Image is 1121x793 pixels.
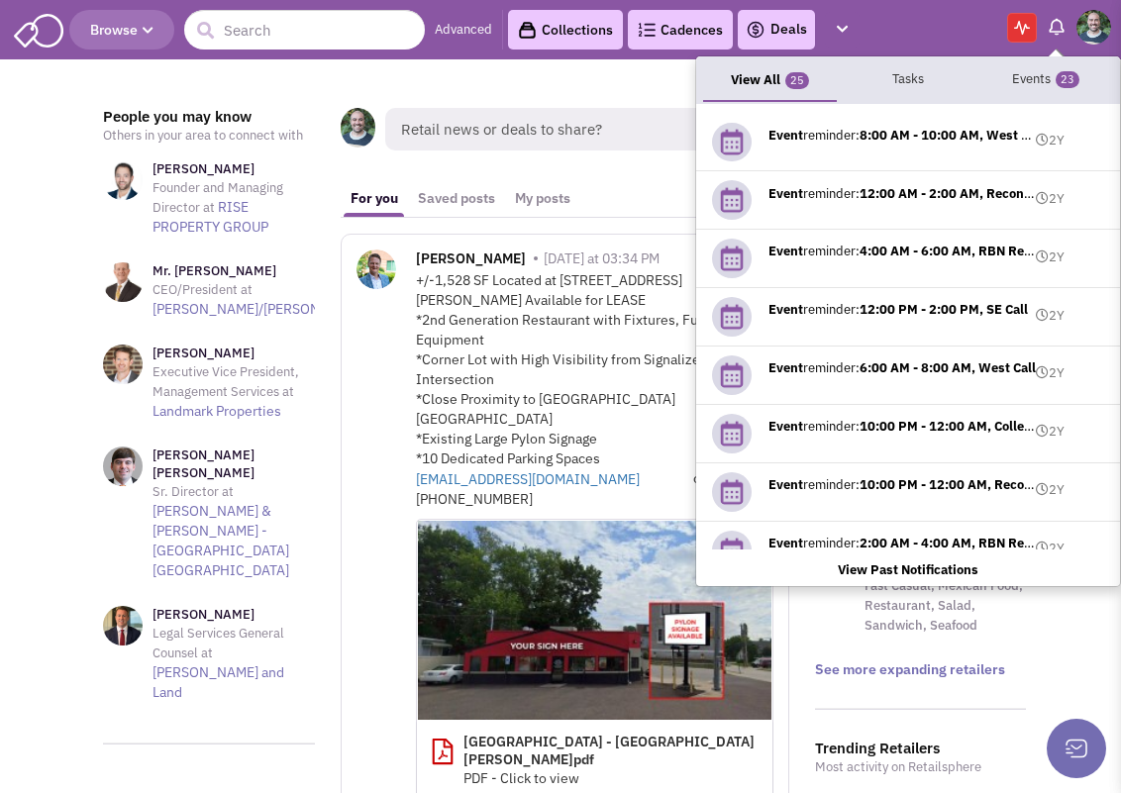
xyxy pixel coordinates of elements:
[1049,132,1065,149] span: 2Y
[703,62,837,100] a: View All25
[544,249,660,267] span: [DATE] at 03:34 PM
[746,18,765,42] img: icon-deals.svg
[768,418,1036,437] span: reminder:
[785,72,809,89] span: 25
[712,531,752,570] img: events.png
[153,502,289,579] a: [PERSON_NAME] & [PERSON_NAME] - [GEOGRAPHIC_DATA] [GEOGRAPHIC_DATA]
[103,108,315,126] h3: People you may know
[153,402,281,420] a: Landmark Properties
[865,576,1027,636] p: Fast Casual, Mexican Food, Restaurant, Salad, Sandwich, Seafood
[1076,10,1111,45] img: Peter Kruskamp
[14,10,63,48] img: SmartAdmin
[712,239,752,278] img: events.png
[518,21,537,40] img: icon-collection-lavender-black.svg
[463,768,758,788] p: PDF - Click to view
[1049,481,1065,498] span: 2Y
[153,160,315,178] h3: [PERSON_NAME]
[153,363,299,400] span: Executive Vice President, Management Services at
[1056,71,1079,88] span: 23
[712,123,752,162] img: events.png
[768,359,803,376] b: Event
[712,180,752,220] img: events.png
[815,740,1027,757] h3: Trending Retailers
[508,10,623,50] a: Collections
[768,301,803,318] b: Event
[184,10,425,50] input: Search
[696,554,1120,586] a: View Past Notifications
[1049,248,1065,264] span: 2Y
[153,606,315,624] h3: [PERSON_NAME]
[153,262,369,280] h3: Mr. [PERSON_NAME]
[768,535,1036,553] span: reminder:
[1049,190,1065,207] span: 2Y
[416,469,693,489] a: [EMAIL_ADDRESS][DOMAIN_NAME]
[103,126,315,146] p: Others in your area to connect with
[768,184,803,201] b: Event
[1049,540,1065,556] span: 2Y
[416,270,773,509] div: +/-1,528 SF Located at [STREET_ADDRESS][PERSON_NAME] Available for LEASE *2nd Generation Restaura...
[435,21,492,40] a: Advanced
[153,281,253,298] span: CEO/President at
[505,180,580,217] a: My posts
[1049,364,1065,381] span: 2Y
[768,243,803,259] b: Event
[768,476,1036,495] span: reminder:
[463,733,758,768] h3: [GEOGRAPHIC_DATA] - [GEOGRAPHIC_DATA][PERSON_NAME]pdf
[768,184,1036,203] span: reminder:
[153,198,268,236] a: RISE PROPERTY GROUP
[815,757,1027,777] p: Most activity on Retailsphere
[153,446,315,482] h3: [PERSON_NAME] [PERSON_NAME]
[978,61,1112,99] a: Events23
[768,476,803,493] b: Event
[638,23,656,37] img: Cadences_logo.png
[153,625,284,661] span: Legal Services General Counsel at
[153,483,234,500] span: Sr. Director at
[768,301,1036,320] span: reminder:
[768,535,803,551] b: Event
[153,300,369,318] a: [PERSON_NAME]/[PERSON_NAME]
[153,663,284,701] a: [PERSON_NAME] and Land
[628,10,733,50] a: Cadences
[712,297,752,337] img: events.png
[416,249,526,272] span: [PERSON_NAME]
[69,10,174,50] button: Browse
[768,126,1036,145] span: reminder:
[712,414,752,453] img: events.png
[90,21,153,39] span: Browse
[746,18,807,42] a: Deals
[712,472,752,512] img: events.png
[815,660,1005,678] a: See more expanding retailers
[838,561,978,578] b: View Past Notifications
[841,61,974,99] a: Tasks
[768,418,803,435] b: Event
[408,180,505,217] a: Saved posts
[712,355,752,395] img: events.png
[341,180,408,217] a: For you
[1049,306,1065,323] span: 2Y
[860,126,1044,143] b: 8:00 AM - 10:00 AM, West Call
[1049,423,1065,440] span: 2Y
[768,126,803,143] b: Event
[153,179,283,216] span: Founder and Managing Director at
[860,359,1036,376] b: 6:00 AM - 8:00 AM, West Call
[385,108,788,150] span: Retail news or deals to share?
[768,243,1036,261] span: reminder:
[860,301,1028,318] b: 12:00 PM - 2:00 PM, SE Call
[768,359,1036,378] span: reminder:
[153,345,315,362] h3: [PERSON_NAME]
